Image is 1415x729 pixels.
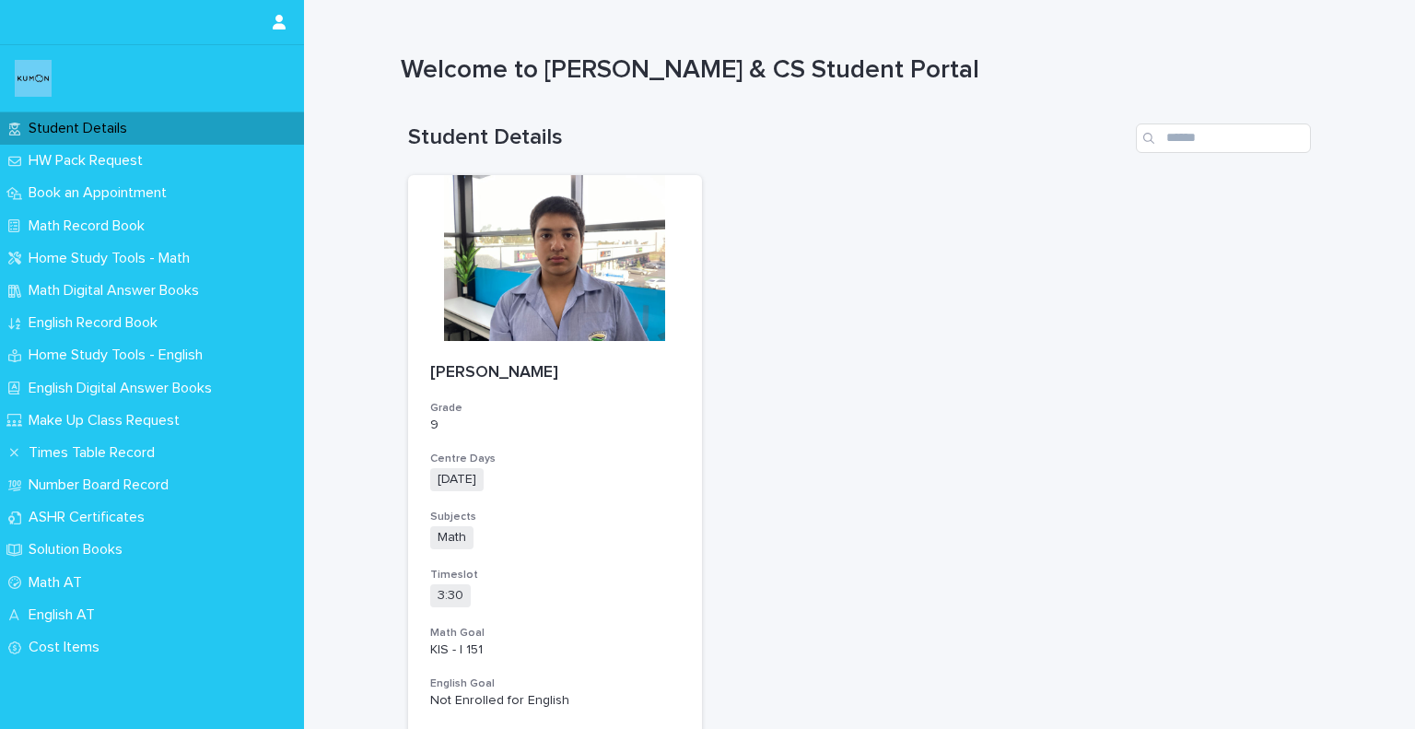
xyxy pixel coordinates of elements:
p: Make Up Class Request [21,412,194,429]
p: Math AT [21,574,97,592]
span: Math [430,526,474,549]
p: Number Board Record [21,476,183,494]
h3: Timeslot [430,568,680,582]
p: HW Pack Request [21,152,158,170]
p: Home Study Tools - Math [21,250,205,267]
p: English Record Book [21,314,172,332]
span: [DATE] [430,468,484,491]
h3: Centre Days [430,452,680,466]
p: Not Enrolled for English [430,693,680,709]
h3: Grade [430,401,680,416]
input: Search [1136,123,1311,153]
h3: Math Goal [430,626,680,641]
p: Solution Books [21,541,137,559]
h3: English Goal [430,676,680,691]
p: Student Details [21,120,142,137]
p: Math Record Book [21,218,159,235]
h3: Subjects [430,510,680,524]
p: [PERSON_NAME] [430,363,680,383]
p: ASHR Certificates [21,509,159,526]
p: English AT [21,606,110,624]
p: Times Table Record [21,444,170,462]
p: English Digital Answer Books [21,380,227,397]
p: KIS - I 151 [430,642,680,658]
p: 9 [430,417,680,433]
img: o6XkwfS7S2qhyeB9lxyF [15,60,52,97]
span: 3:30 [430,584,471,607]
p: Home Study Tools - English [21,347,217,364]
p: Math Digital Answer Books [21,282,214,300]
h1: Student Details [408,124,1128,151]
h1: Welcome to [PERSON_NAME] & CS Student Portal [401,55,1304,87]
p: Cost Items [21,639,114,656]
p: Book an Appointment [21,184,181,202]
